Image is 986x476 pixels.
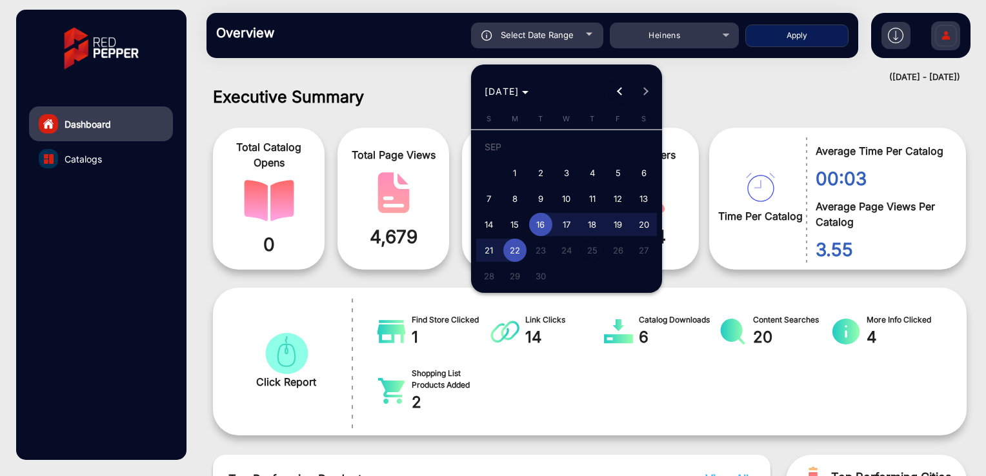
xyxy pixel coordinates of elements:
[479,80,534,103] button: Choose month and year
[555,239,578,262] span: 24
[631,186,657,212] button: September 13, 2025
[503,213,527,236] span: 15
[528,212,554,237] button: September 16, 2025
[581,239,604,262] span: 25
[503,239,527,262] span: 22
[502,186,528,212] button: September 8, 2025
[555,161,578,184] span: 3
[555,187,578,210] span: 10
[590,114,594,123] span: T
[502,212,528,237] button: September 15, 2025
[529,161,552,184] span: 2
[631,237,657,263] button: September 27, 2025
[605,212,631,237] button: September 19, 2025
[581,213,604,236] span: 18
[529,213,552,236] span: 16
[476,237,502,263] button: September 21, 2025
[563,114,570,123] span: W
[554,186,579,212] button: September 10, 2025
[528,263,554,289] button: September 30, 2025
[478,239,501,262] span: 21
[503,264,527,288] span: 29
[631,160,657,186] button: September 6, 2025
[605,186,631,212] button: September 12, 2025
[528,186,554,212] button: September 9, 2025
[607,187,630,210] span: 12
[607,79,633,104] button: Previous month
[478,264,501,288] span: 28
[512,114,518,123] span: M
[554,237,579,263] button: September 24, 2025
[605,237,631,263] button: September 26, 2025
[476,212,502,237] button: September 14, 2025
[581,187,604,210] span: 11
[632,239,656,262] span: 27
[579,160,605,186] button: September 4, 2025
[502,263,528,289] button: September 29, 2025
[554,212,579,237] button: September 17, 2025
[476,134,657,160] td: SEP
[579,237,605,263] button: September 25, 2025
[476,263,502,289] button: September 28, 2025
[632,213,656,236] span: 20
[607,239,630,262] span: 26
[605,160,631,186] button: September 5, 2025
[502,237,528,263] button: September 22, 2025
[607,213,630,236] span: 19
[476,186,502,212] button: September 7, 2025
[478,213,501,236] span: 14
[632,187,656,210] span: 13
[503,161,527,184] span: 1
[529,187,552,210] span: 9
[529,239,552,262] span: 23
[487,114,491,123] span: S
[503,187,527,210] span: 8
[528,237,554,263] button: September 23, 2025
[641,114,646,123] span: S
[478,187,501,210] span: 7
[579,212,605,237] button: September 18, 2025
[555,213,578,236] span: 17
[581,161,604,184] span: 4
[485,86,519,97] span: [DATE]
[631,212,657,237] button: September 20, 2025
[529,264,552,288] span: 30
[502,160,528,186] button: September 1, 2025
[632,161,656,184] span: 6
[538,114,543,123] span: T
[579,186,605,212] button: September 11, 2025
[607,161,630,184] span: 5
[616,114,620,123] span: F
[528,160,554,186] button: September 2, 2025
[554,160,579,186] button: September 3, 2025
